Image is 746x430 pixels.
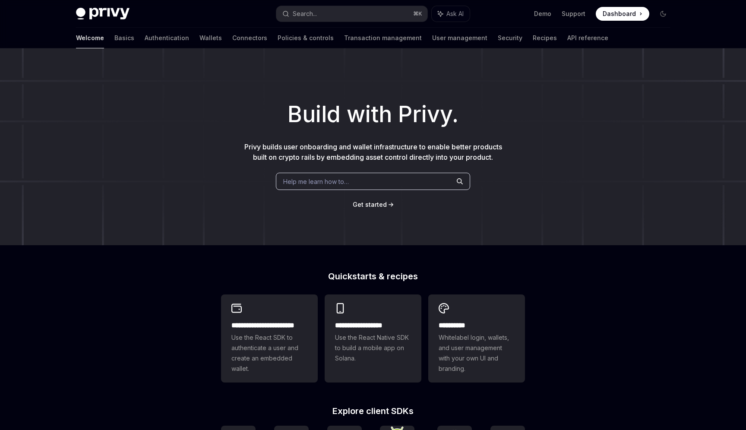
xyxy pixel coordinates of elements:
h2: Explore client SDKs [221,407,525,415]
span: Privy builds user onboarding and wallet infrastructure to enable better products built on crypto ... [244,142,502,161]
span: Use the React Native SDK to build a mobile app on Solana. [335,332,411,364]
a: Basics [114,28,134,48]
span: ⌘ K [413,10,422,17]
a: **** **** **** ***Use the React Native SDK to build a mobile app on Solana. [325,294,421,383]
span: Use the React SDK to authenticate a user and create an embedded wallet. [231,332,307,374]
button: Ask AI [432,6,470,22]
a: Get started [353,200,387,209]
a: Wallets [199,28,222,48]
a: Recipes [533,28,557,48]
a: Support [562,9,585,18]
button: Toggle dark mode [656,7,670,21]
a: Demo [534,9,551,18]
a: Authentication [145,28,189,48]
span: Get started [353,201,387,208]
a: API reference [567,28,608,48]
a: Policies & controls [278,28,334,48]
span: Help me learn how to… [283,177,349,186]
span: Whitelabel login, wallets, and user management with your own UI and branding. [439,332,515,374]
h1: Build with Privy. [14,98,732,131]
a: Security [498,28,522,48]
a: **** *****Whitelabel login, wallets, and user management with your own UI and branding. [428,294,525,383]
a: Transaction management [344,28,422,48]
button: Search...⌘K [276,6,427,22]
a: Welcome [76,28,104,48]
a: User management [432,28,487,48]
span: Dashboard [603,9,636,18]
a: Dashboard [596,7,649,21]
img: dark logo [76,8,130,20]
div: Search... [293,9,317,19]
span: Ask AI [446,9,464,18]
a: Connectors [232,28,267,48]
h2: Quickstarts & recipes [221,272,525,281]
